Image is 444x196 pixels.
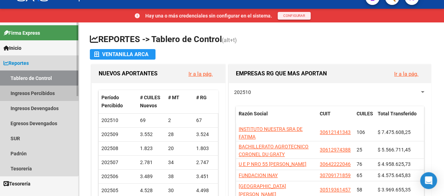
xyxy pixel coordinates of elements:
div: 4.528 [140,187,163,195]
div: 2.781 [140,158,163,167]
span: # RG [196,95,207,100]
span: Período Percibido [101,95,123,108]
a: Ir a la pág. [188,71,213,77]
span: Reportes [4,59,29,67]
datatable-header-cell: Período Percibido [99,90,137,113]
datatable-header-cell: Total Transferido [375,106,424,129]
span: 202509 [101,131,118,137]
span: 25 [357,147,362,153]
div: 69 [140,116,163,124]
span: Total Transferido [378,111,417,116]
div: 20 [168,144,191,153]
datatable-header-cell: CUILES [354,106,375,129]
span: 106 [357,130,365,135]
span: $ 4.958.625,73 [378,161,411,167]
div: 3.552 [140,130,163,138]
button: Ventanilla ARCA [90,49,155,60]
button: Ir a la pág. [389,67,424,80]
span: 30709171859 [320,173,351,178]
div: 38 [168,173,191,181]
span: 202506 [101,174,118,179]
span: 202508 [101,146,118,151]
span: FUNDACION INAY [239,173,278,178]
span: Inicio [4,44,21,52]
div: 67 [196,116,219,124]
div: 1.823 [140,144,163,153]
span: U E P NRO 55 [PERSON_NAME] [239,161,306,167]
span: CONFIGURAR [283,14,305,18]
span: INSTITUTO NUESTRA SRA DE FATIMA [239,126,303,140]
span: EMPRESAS RG QUE MAS APORTAN [236,70,327,77]
span: $ 7.475.608,25 [378,130,411,135]
div: 2.747 [196,158,219,167]
span: 30612141343 [320,130,351,135]
span: 58 [357,187,362,192]
span: 202505 [101,188,118,193]
span: 76 [357,161,362,167]
span: CUIT [320,111,331,116]
datatable-header-cell: CUIT [317,106,354,129]
h1: REPORTES -> Tablero de Control [90,34,433,46]
p: Hay una o más credenciales sin configurar en el sistema. [145,12,272,20]
div: 34 [168,158,191,167]
span: # MT [168,95,179,100]
button: Ir a la pág. [183,67,218,80]
span: (alt+t) [222,37,237,43]
div: 3.489 [140,173,163,181]
span: # CUILES Nuevos [140,95,160,108]
span: 30519361457 [320,187,351,192]
span: CUILES [357,111,373,116]
div: 4.498 [196,187,219,195]
div: 1.803 [196,144,219,153]
span: Tesorería [4,180,31,188]
div: 30 [168,187,191,195]
datatable-header-cell: # RG [193,90,221,113]
span: NUEVOS APORTANTES [99,70,158,77]
span: 65 [357,173,362,178]
div: Ventanilla ARCA [94,49,151,60]
datatable-header-cell: # CUILES Nuevos [137,90,165,113]
div: 3.524 [196,130,219,138]
span: BACHILLERATO AGROTECNICO CORONEL DU GRATY [239,144,309,157]
div: 28 [168,130,191,138]
span: $ 5.566.711,45 [378,147,411,153]
datatable-header-cell: # MT [165,90,193,113]
span: 30612974388 [320,147,351,153]
button: CONFIGURAR [278,12,311,20]
span: 202507 [101,160,118,165]
span: 202510 [234,89,251,95]
datatable-header-cell: Razón Social [236,106,317,129]
div: 3.451 [196,173,219,181]
span: Razón Social [239,111,268,116]
span: Firma Express [4,29,40,37]
span: $ 4.575.645,83 [378,173,411,178]
a: Ir a la pág. [394,71,418,77]
span: $ 3.969.655,35 [378,187,411,192]
div: Open Intercom Messenger [420,172,437,189]
span: 30642222046 [320,161,351,167]
div: 2 [168,116,191,124]
span: 202510 [101,117,118,123]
